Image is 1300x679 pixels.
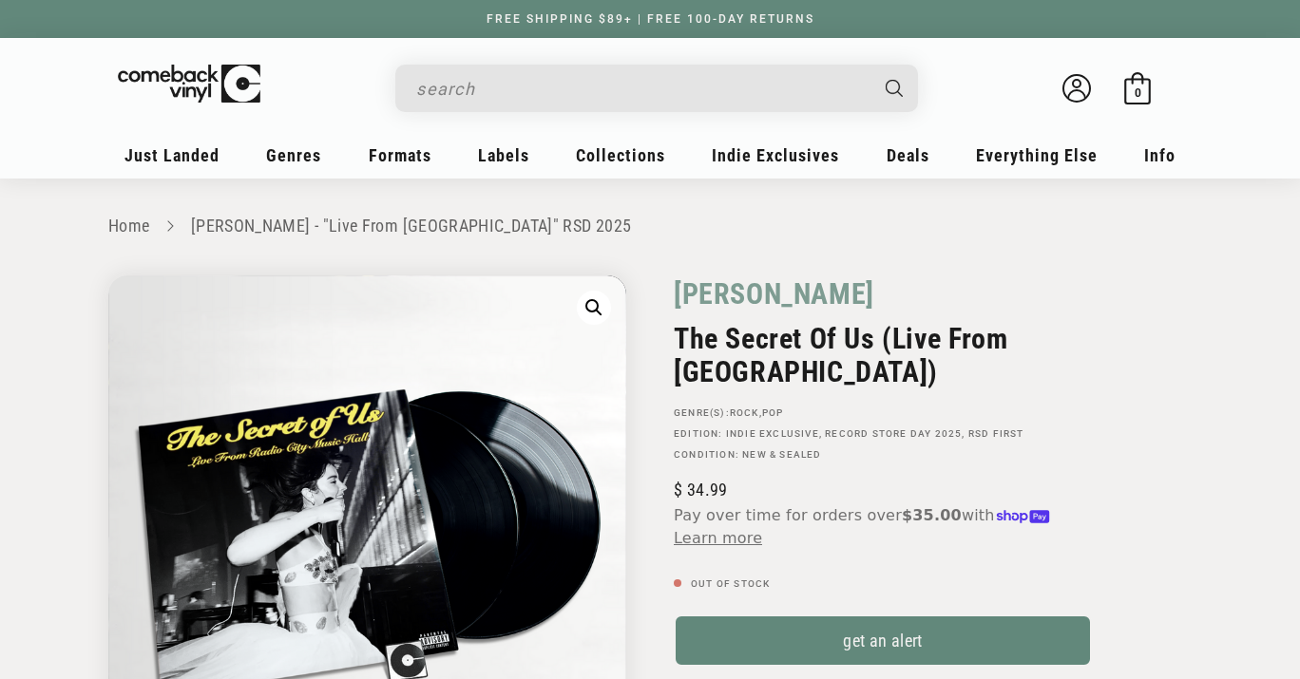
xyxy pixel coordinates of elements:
[976,145,1098,165] span: Everything Else
[674,407,1092,419] p: GENRE(S): ,
[478,145,529,165] span: Labels
[576,145,665,165] span: Collections
[395,65,918,112] div: Search
[108,216,149,236] a: Home
[1144,145,1176,165] span: Info
[730,407,759,418] a: Rock
[712,145,839,165] span: Indie Exclusives
[762,407,784,418] a: Pop
[674,322,1092,388] h2: The Secret Of Us (Live From [GEOGRAPHIC_DATA])
[108,213,1192,240] nav: breadcrumbs
[887,145,929,165] span: Deals
[674,578,1092,590] p: Out of stock
[674,275,874,312] a: [PERSON_NAME]
[416,69,867,108] input: search
[726,428,819,439] a: Indie Exclusive
[1135,85,1141,100] span: 0
[191,216,631,236] a: [PERSON_NAME] - "Live From [GEOGRAPHIC_DATA]" RSD 2025
[674,428,1092,440] p: Edition: , Record Store Day 2025, Rsd First
[369,145,431,165] span: Formats
[674,480,682,500] span: $
[266,145,321,165] span: Genres
[674,480,727,500] span: 34.99
[124,145,220,165] span: Just Landed
[468,12,833,26] a: FREE SHIPPING $89+ | FREE 100-DAY RETURNS
[870,65,921,112] button: Search
[674,614,1092,667] a: get an alert
[674,449,1092,461] p: Condition: New & Sealed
